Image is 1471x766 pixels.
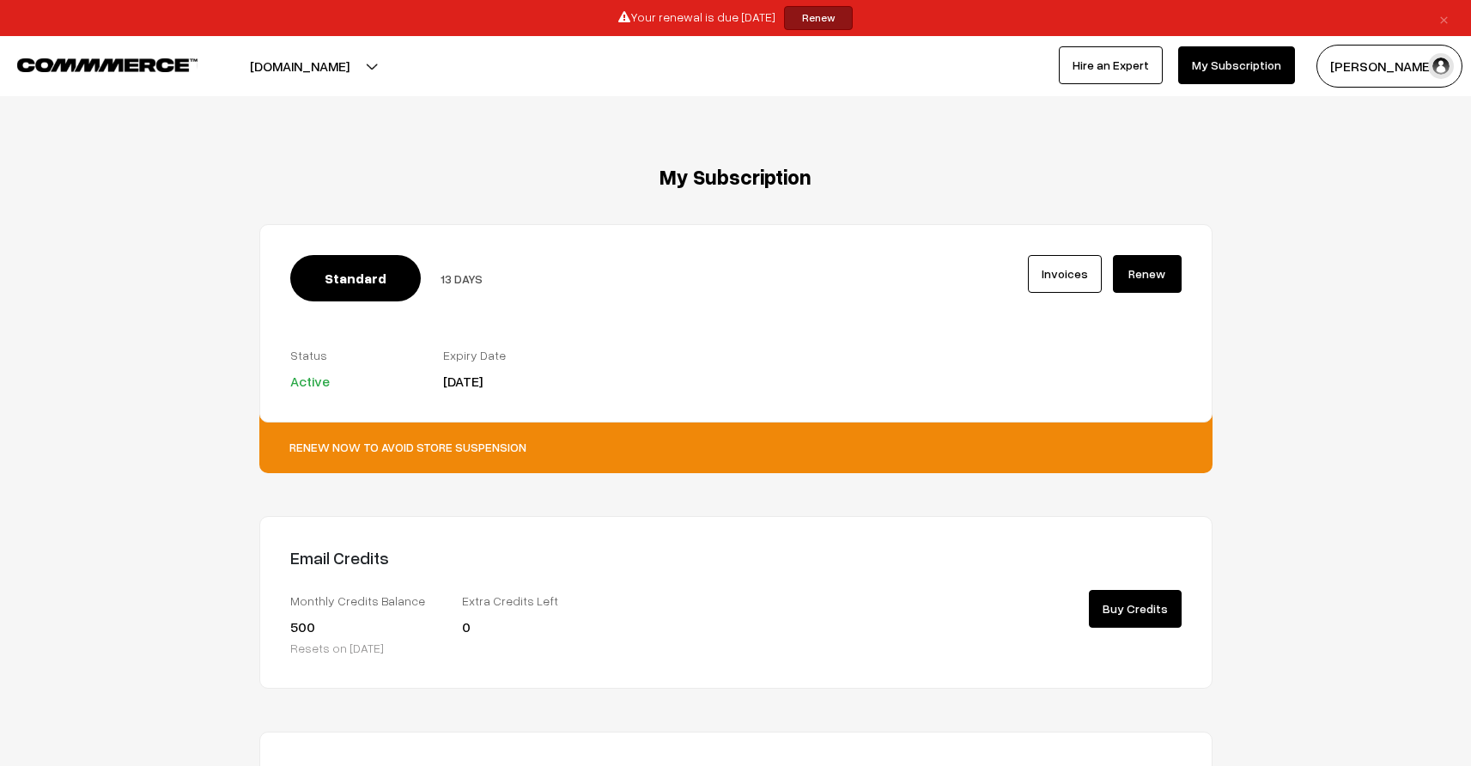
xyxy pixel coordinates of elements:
img: COMMMERCE [17,58,198,71]
a: Buy Credits [1089,590,1182,628]
span: Active [290,373,330,390]
a: Renew [1113,255,1182,293]
label: Monthly Credits Balance [290,592,436,610]
span: Resets on [DATE] [290,641,384,655]
a: Invoices [1028,255,1102,293]
span: [DATE] [443,373,483,390]
span: 0 [462,618,471,635]
label: Expiry Date [443,346,570,364]
label: Extra Credits Left [462,592,608,610]
a: My Subscription [1178,46,1295,84]
button: [DOMAIN_NAME] [190,45,410,88]
a: Hire an Expert [1059,46,1163,84]
h4: Email Credits [290,547,723,568]
span: 13 DAYS [441,271,483,286]
div: Your renewal is due [DATE] [6,6,1465,30]
label: Status [290,346,417,364]
a: COMMMERCE [17,53,167,74]
a: × [1432,8,1456,28]
button: [PERSON_NAME] [1316,45,1462,88]
div: Renew now to avoid store suspension [259,404,1213,473]
span: 500 [290,618,315,635]
h3: My Subscription [259,165,1213,190]
span: Standard [290,255,421,301]
img: user [1428,53,1454,79]
a: Renew [784,6,853,30]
